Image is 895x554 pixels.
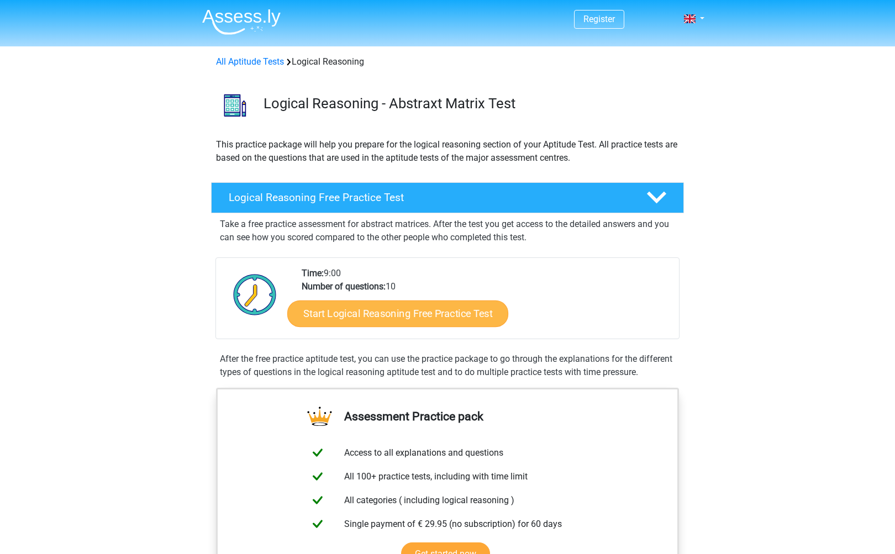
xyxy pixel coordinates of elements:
[215,352,680,379] div: After the free practice aptitude test, you can use the practice package to go through the explana...
[212,55,683,68] div: Logical Reasoning
[216,56,284,67] a: All Aptitude Tests
[229,191,629,204] h4: Logical Reasoning Free Practice Test
[212,82,259,129] img: logical reasoning
[293,267,678,339] div: 9:00 10
[227,267,283,322] img: Clock
[207,182,688,213] a: Logical Reasoning Free Practice Test
[202,9,281,35] img: Assessly
[264,95,675,112] h3: Logical Reasoning - Abstraxt Matrix Test
[287,300,508,326] a: Start Logical Reasoning Free Practice Test
[220,218,675,244] p: Take a free practice assessment for abstract matrices. After the test you get access to the detai...
[302,281,386,292] b: Number of questions:
[583,14,615,24] a: Register
[302,268,324,278] b: Time:
[216,138,679,165] p: This practice package will help you prepare for the logical reasoning section of your Aptitude Te...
